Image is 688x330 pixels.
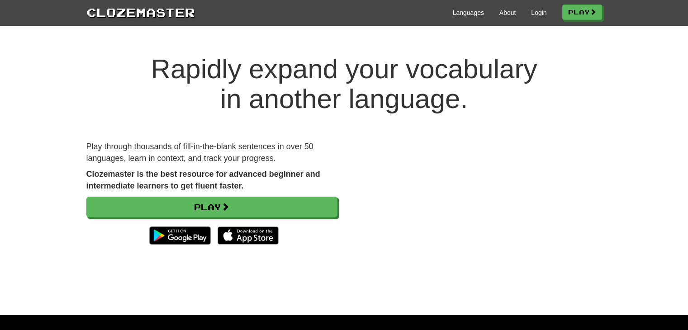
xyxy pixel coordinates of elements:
a: About [499,8,516,17]
a: Play [86,197,337,217]
a: Login [531,8,546,17]
p: Play through thousands of fill-in-the-blank sentences in over 50 languages, learn in context, and... [86,141,337,164]
a: Clozemaster [86,4,195,20]
img: Download_on_the_App_Store_Badge_US-UK_135x40-25178aeef6eb6b83b96f5f2d004eda3bffbb37122de64afbaef7... [218,226,279,245]
a: Play [562,5,602,20]
a: Languages [453,8,484,17]
strong: Clozemaster is the best resource for advanced beginner and intermediate learners to get fluent fa... [86,170,320,190]
img: Get it on Google Play [145,222,215,249]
